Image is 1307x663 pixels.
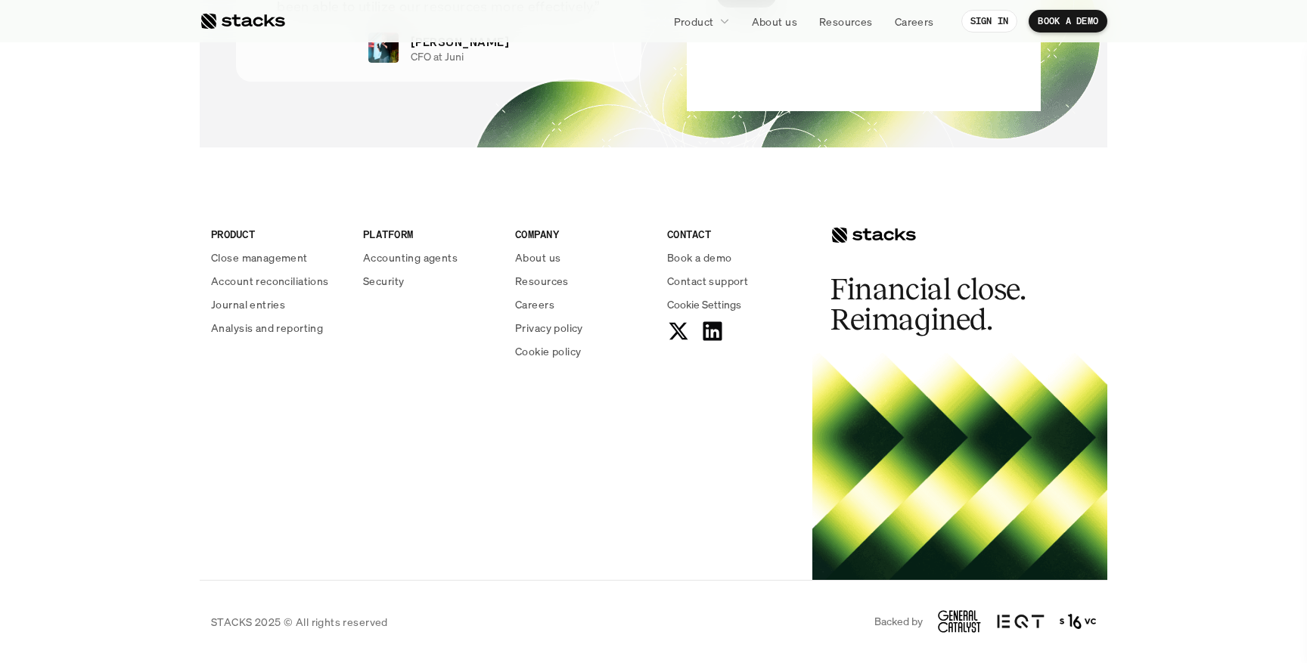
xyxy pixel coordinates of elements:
[961,10,1018,33] a: SIGN IN
[515,343,581,359] p: Cookie policy
[211,249,345,265] a: Close management
[211,226,345,242] p: PRODUCT
[970,16,1009,26] p: SIGN IN
[667,249,732,265] p: Book a demo
[515,249,560,265] p: About us
[743,8,806,35] a: About us
[211,296,345,312] a: Journal entries
[830,274,1057,335] h2: Financial close. Reimagined.
[211,320,345,336] a: Analysis and reporting
[667,249,801,265] a: Book a demo
[211,273,329,289] p: Account reconciliations
[1029,10,1107,33] a: BOOK A DEMO
[211,249,308,265] p: Close management
[752,14,797,29] p: About us
[363,249,497,265] a: Accounting agents
[211,320,323,336] p: Analysis and reporting
[363,226,497,242] p: PLATFORM
[363,273,497,289] a: Security
[515,273,649,289] a: Resources
[179,288,245,299] a: Privacy Policy
[515,296,649,312] a: Careers
[211,296,285,312] p: Journal entries
[411,51,464,64] p: CFO at Juni
[667,296,741,312] button: Cookie Trigger
[211,273,345,289] a: Account reconciliations
[515,226,649,242] p: COMPANY
[667,296,741,312] span: Cookie Settings
[515,320,649,336] a: Privacy policy
[874,615,923,628] p: Backed by
[515,320,583,336] p: Privacy policy
[667,273,748,289] p: Contact support
[667,226,801,242] p: CONTACT
[211,614,388,630] p: STACKS 2025 © All rights reserved
[515,249,649,265] a: About us
[515,273,569,289] p: Resources
[810,8,882,35] a: Resources
[363,273,404,289] p: Security
[674,14,714,29] p: Product
[515,296,554,312] p: Careers
[667,273,801,289] a: Contact support
[363,249,458,265] p: Accounting agents
[886,8,943,35] a: Careers
[515,343,649,359] a: Cookie policy
[895,14,934,29] p: Careers
[819,14,873,29] p: Resources
[1038,16,1098,26] p: BOOK A DEMO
